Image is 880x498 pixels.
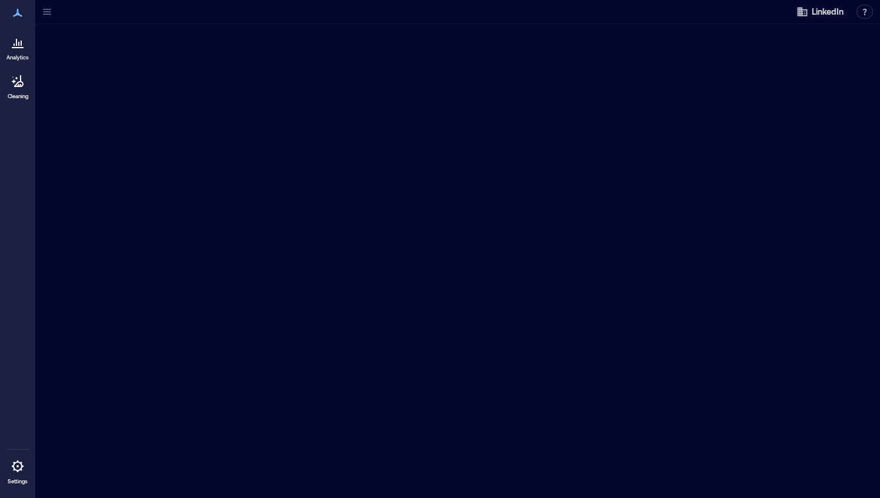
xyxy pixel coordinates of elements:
[4,452,32,489] a: Settings
[8,93,28,100] p: Cleaning
[8,478,28,485] p: Settings
[793,2,847,21] button: LinkedIn
[6,54,29,61] p: Analytics
[3,67,32,103] a: Cleaning
[812,6,844,18] span: LinkedIn
[3,28,32,65] a: Analytics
